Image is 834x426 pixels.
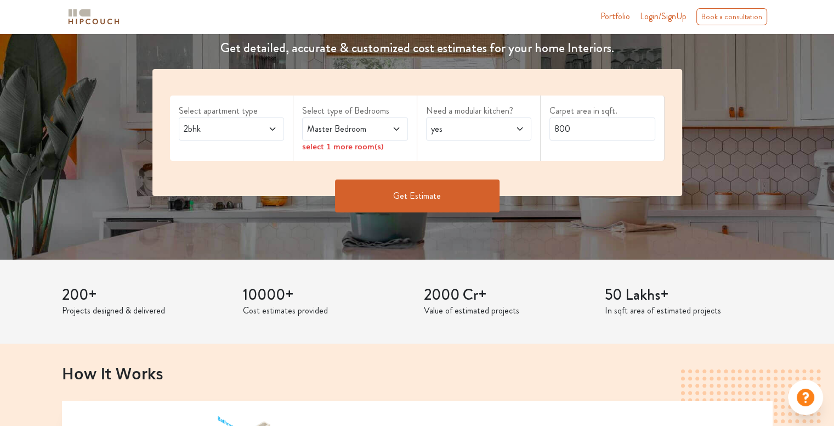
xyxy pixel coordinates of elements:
[66,7,121,26] img: logo-horizontal.svg
[146,40,689,56] h4: Get detailed, accurate & customized cost estimates for your home Interiors.
[429,122,501,136] span: yes
[640,10,687,23] span: Login/SignUp
[243,304,411,317] p: Cost estimates provided
[62,304,230,317] p: Projects designed & delivered
[62,286,230,305] h3: 200+
[426,104,532,117] label: Need a modular kitchen?
[243,286,411,305] h3: 10000+
[66,4,121,29] span: logo-horizontal.svg
[302,104,408,117] label: Select type of Bedrooms
[549,117,655,141] input: Enter area sqft
[305,122,377,136] span: Master Bedroom
[181,122,253,136] span: 2bhk
[302,141,408,152] div: select 1 more room(s)
[549,104,655,117] label: Carpet area in sqft.
[605,286,773,305] h3: 50 Lakhs+
[424,304,592,317] p: Value of estimated projects
[605,304,773,317] p: In sqft area of estimated projects
[600,10,630,23] a: Portfolio
[424,286,592,305] h3: 2000 Cr+
[179,104,285,117] label: Select apartment type
[696,8,767,25] div: Book a consultation
[335,180,500,212] button: Get Estimate
[62,363,773,382] h2: How It Works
